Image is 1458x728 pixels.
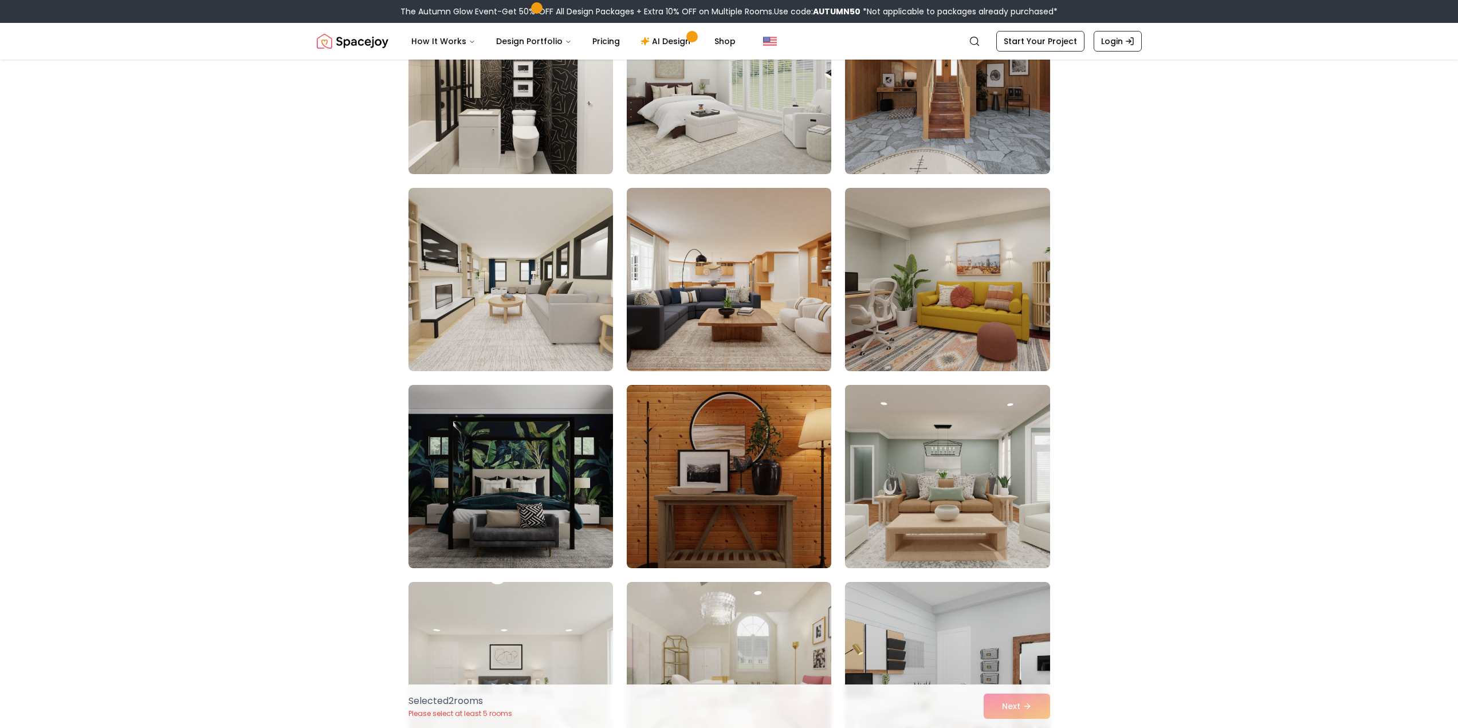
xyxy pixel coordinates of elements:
span: Use code: [774,6,860,17]
p: Selected 2 room s [408,694,512,708]
img: Room room-73 [408,188,613,371]
a: AI Design [631,30,703,53]
nav: Global [317,23,1142,60]
a: Start Your Project [996,31,1084,52]
p: Please select at least 5 rooms [408,709,512,718]
div: The Autumn Glow Event-Get 50% OFF All Design Packages + Extra 10% OFF on Multiple Rooms. [400,6,1058,17]
a: Pricing [583,30,629,53]
button: Design Portfolio [487,30,581,53]
nav: Main [402,30,745,53]
img: Room room-74 [627,188,831,371]
img: Spacejoy Logo [317,30,388,53]
img: Room room-77 [627,385,831,568]
span: *Not applicable to packages already purchased* [860,6,1058,17]
b: AUTUMN50 [813,6,860,17]
button: How It Works [402,30,485,53]
img: Room room-75 [845,188,1050,371]
a: Spacejoy [317,30,388,53]
img: United States [763,34,777,48]
a: Shop [705,30,745,53]
img: Room room-76 [408,385,613,568]
img: Room room-78 [840,380,1055,573]
a: Login [1094,31,1142,52]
